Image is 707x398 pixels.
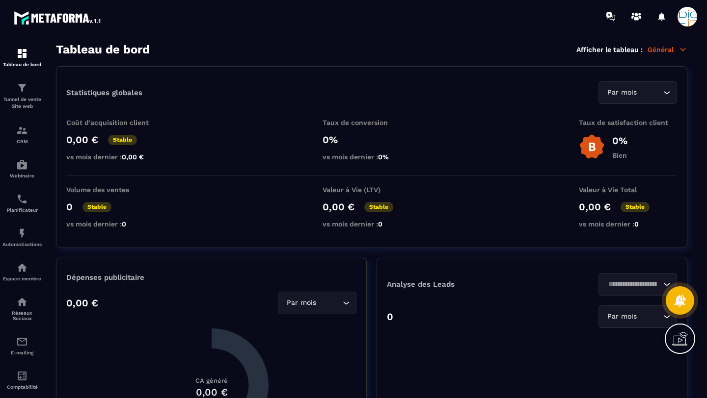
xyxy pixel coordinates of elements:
a: accountantaccountantComptabilité [2,363,42,397]
a: formationformationTunnel de vente Site web [2,75,42,117]
p: Comptabilité [2,384,42,390]
p: vs mois dernier : [579,220,677,228]
p: Dépenses publicitaire [66,273,356,282]
a: schedulerschedulerPlanificateur [2,186,42,220]
p: vs mois dernier : [66,220,164,228]
p: Analyse des Leads [387,280,532,289]
p: Réseaux Sociaux [2,310,42,321]
p: 0,00 € [66,134,98,146]
span: 0 [122,220,126,228]
p: Automatisations [2,242,42,247]
p: Tableau de bord [2,62,42,67]
p: Afficher le tableau : [576,46,643,53]
img: automations [16,159,28,171]
img: formation [16,48,28,59]
p: Statistiques globales [66,88,142,97]
p: 0,00 € [323,201,354,213]
img: b-badge-o.b3b20ee6.svg [579,134,605,160]
p: vs mois dernier : [323,220,421,228]
img: automations [16,227,28,239]
h3: Tableau de bord [56,43,150,56]
a: formationformationCRM [2,117,42,151]
img: automations [16,262,28,274]
div: Search for option [278,292,356,314]
span: Par mois [605,87,639,98]
input: Search for option [639,87,661,98]
p: 0% [323,134,421,146]
span: 0 [634,220,639,228]
img: accountant [16,370,28,382]
p: 0% [612,135,627,147]
span: 0,00 € [122,153,144,161]
p: Stable [82,202,111,212]
p: Taux de conversion [323,119,421,126]
p: vs mois dernier : [66,153,164,161]
p: Stable [364,202,393,212]
p: E-mailing [2,350,42,355]
span: Par mois [605,311,639,322]
p: 0,00 € [579,201,611,213]
span: Par mois [284,298,318,308]
p: 0 [387,311,393,323]
p: Taux de satisfaction client [579,119,677,126]
div: Search for option [598,273,677,296]
p: Valeur à Vie (LTV) [323,186,421,194]
input: Search for option [605,279,661,290]
p: Tunnel de vente Site web [2,96,42,110]
img: social-network [16,296,28,308]
img: email [16,336,28,348]
a: automationsautomationsEspace membre [2,254,42,289]
input: Search for option [639,311,661,322]
p: 0,00 € [66,297,98,309]
p: CRM [2,139,42,144]
img: formation [16,124,28,136]
a: formationformationTableau de bord [2,40,42,75]
p: Webinaire [2,173,42,178]
img: formation [16,82,28,94]
a: automationsautomationsAutomatisations [2,220,42,254]
p: Stable [108,135,137,145]
p: Bien [612,151,627,159]
p: 0 [66,201,73,213]
p: Coût d'acquisition client [66,119,164,126]
div: Search for option [598,81,677,104]
img: scheduler [16,193,28,205]
p: Valeur à Vie Total [579,186,677,194]
p: Volume des ventes [66,186,164,194]
p: Espace membre [2,276,42,281]
span: 0 [378,220,382,228]
p: vs mois dernier : [323,153,421,161]
span: 0% [378,153,389,161]
p: Planificateur [2,207,42,213]
div: Search for option [598,305,677,328]
a: social-networksocial-networkRéseaux Sociaux [2,289,42,328]
a: emailemailE-mailing [2,328,42,363]
p: Général [648,45,687,54]
a: automationsautomationsWebinaire [2,151,42,186]
img: logo [14,9,102,26]
p: Stable [621,202,650,212]
input: Search for option [318,298,340,308]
